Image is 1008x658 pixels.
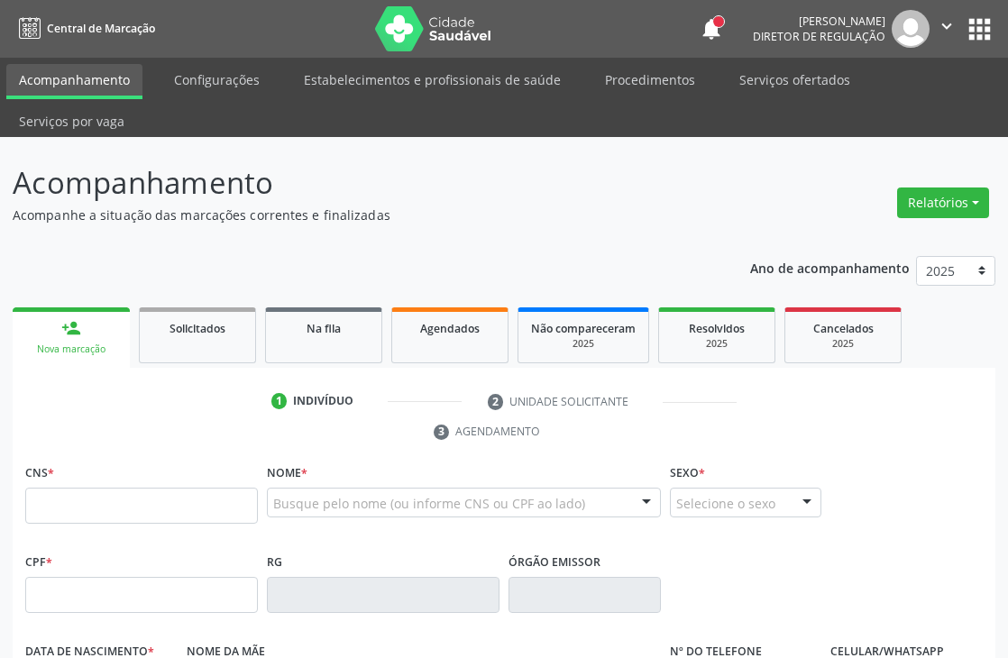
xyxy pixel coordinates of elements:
label: CNS [25,460,54,488]
span: Agendados [420,321,480,336]
div: person_add [61,318,81,338]
a: Serviços por vaga [6,105,137,137]
a: Acompanhamento [6,64,142,99]
a: Configurações [161,64,272,96]
button:  [930,10,964,48]
p: Ano de acompanhamento [750,256,910,279]
div: Indivíduo [293,393,353,409]
div: 2025 [798,337,888,351]
button: notifications [699,16,724,41]
label: Sexo [670,460,705,488]
a: Serviços ofertados [727,64,863,96]
div: Nova marcação [25,343,117,356]
div: [PERSON_NAME] [753,14,885,29]
a: Estabelecimentos e profissionais de saúde [291,64,573,96]
label: RG [267,549,282,577]
div: 1 [271,393,288,409]
div: 2025 [672,337,762,351]
i:  [937,16,957,36]
button: apps [964,14,995,45]
p: Acompanhamento [13,160,701,206]
label: Órgão emissor [509,549,600,577]
span: Cancelados [813,321,874,336]
label: CPF [25,549,52,577]
a: Central de Marcação [13,14,155,43]
label: Nome [267,460,307,488]
span: Busque pelo nome (ou informe CNS ou CPF ao lado) [273,494,585,513]
a: Procedimentos [592,64,708,96]
span: Diretor de regulação [753,29,885,44]
span: Selecione o sexo [676,494,775,513]
span: Não compareceram [531,321,636,336]
span: Resolvidos [689,321,745,336]
button: Relatórios [897,187,989,218]
span: Solicitados [170,321,225,336]
span: Na fila [307,321,341,336]
img: img [892,10,930,48]
p: Acompanhe a situação das marcações correntes e finalizadas [13,206,701,224]
span: Central de Marcação [47,21,155,36]
div: 2025 [531,337,636,351]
